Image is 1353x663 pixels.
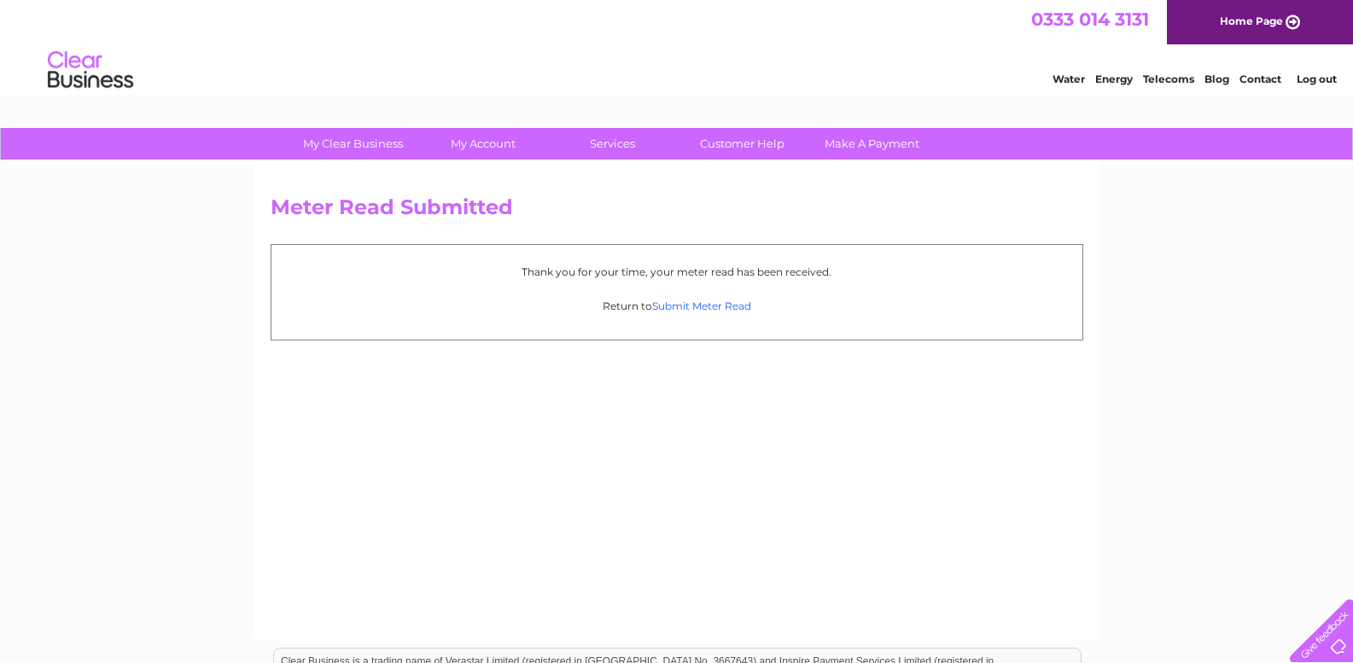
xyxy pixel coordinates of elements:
[1095,73,1133,85] a: Energy
[274,9,1081,83] div: Clear Business is a trading name of Verastar Limited (registered in [GEOGRAPHIC_DATA] No. 3667643...
[1143,73,1194,85] a: Telecoms
[280,298,1074,314] p: Return to
[47,44,134,96] img: logo.png
[652,300,751,312] a: Submit Meter Read
[1031,9,1149,30] a: 0333 014 3131
[542,128,683,160] a: Services
[283,128,423,160] a: My Clear Business
[280,264,1074,280] p: Thank you for your time, your meter read has been received.
[1053,73,1085,85] a: Water
[1239,73,1281,85] a: Contact
[412,128,553,160] a: My Account
[271,195,1083,228] h2: Meter Read Submitted
[802,128,942,160] a: Make A Payment
[672,128,813,160] a: Customer Help
[1297,73,1337,85] a: Log out
[1204,73,1229,85] a: Blog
